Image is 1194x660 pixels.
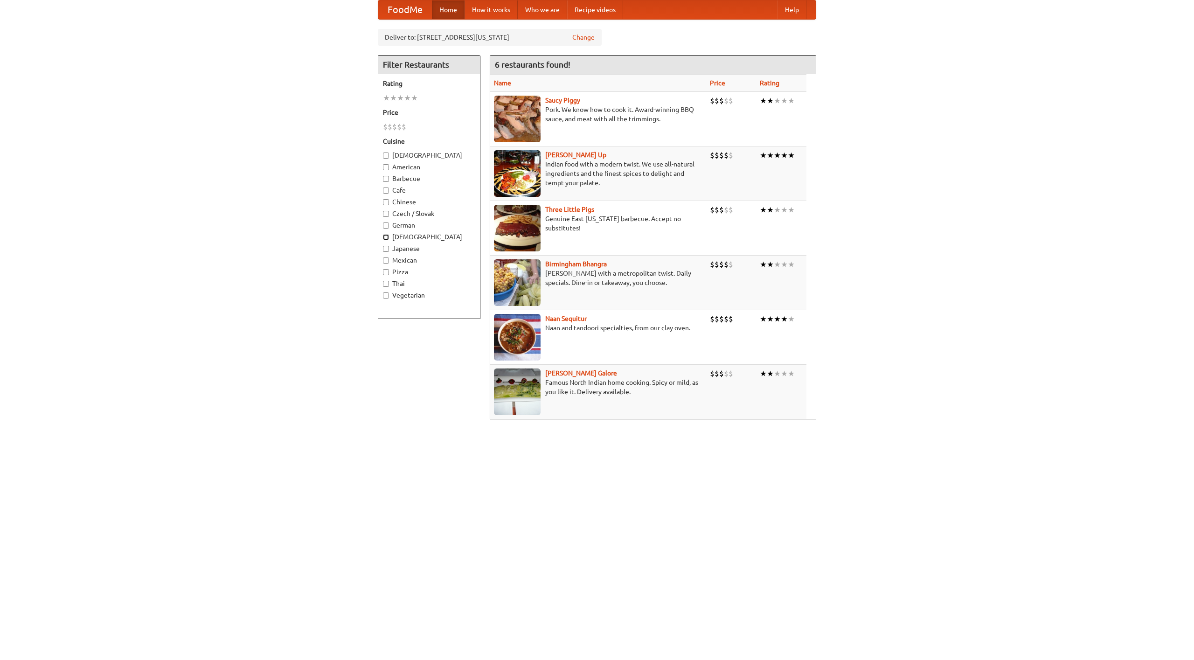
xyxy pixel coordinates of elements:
[383,174,475,183] label: Barbecue
[494,269,702,287] p: [PERSON_NAME] with a metropolitan twist. Daily specials. Dine-in or takeaway, you choose.
[724,150,729,160] li: $
[545,369,617,377] a: [PERSON_NAME] Galore
[383,221,475,230] label: German
[383,93,390,103] li: ★
[383,108,475,117] h5: Price
[383,234,389,240] input: [DEMOGRAPHIC_DATA]
[383,209,475,218] label: Czech / Slovak
[397,93,404,103] li: ★
[378,56,480,74] h4: Filter Restaurants
[710,259,715,270] li: $
[710,314,715,324] li: $
[397,122,402,132] li: $
[383,292,389,299] input: Vegetarian
[494,314,541,361] img: naansequitur.jpg
[402,122,406,132] li: $
[774,368,781,379] li: ★
[777,0,806,19] a: Help
[383,244,475,253] label: Japanese
[788,314,795,324] li: ★
[383,162,475,172] label: American
[383,186,475,195] label: Cafe
[383,257,389,264] input: Mexican
[774,96,781,106] li: ★
[719,96,724,106] li: $
[774,314,781,324] li: ★
[788,368,795,379] li: ★
[383,151,475,160] label: [DEMOGRAPHIC_DATA]
[767,314,774,324] li: ★
[781,368,788,379] li: ★
[710,150,715,160] li: $
[494,160,702,188] p: Indian food with a modern twist. We use all-natural ingredients and the finest spices to delight ...
[760,259,767,270] li: ★
[719,368,724,379] li: $
[729,259,733,270] li: $
[715,205,719,215] li: $
[724,259,729,270] li: $
[724,368,729,379] li: $
[404,93,411,103] li: ★
[383,164,389,170] input: American
[378,29,602,46] div: Deliver to: [STREET_ADDRESS][US_STATE]
[710,79,725,87] a: Price
[383,211,389,217] input: Czech / Slovak
[494,378,702,396] p: Famous North Indian home cooking. Spicy or mild, as you like it. Delivery available.
[383,122,388,132] li: $
[383,153,389,159] input: [DEMOGRAPHIC_DATA]
[719,314,724,324] li: $
[781,96,788,106] li: ★
[719,150,724,160] li: $
[494,323,702,333] p: Naan and tandoori specialties, from our clay oven.
[545,151,606,159] a: [PERSON_NAME] Up
[545,315,587,322] a: Naan Sequitur
[760,368,767,379] li: ★
[788,150,795,160] li: ★
[760,79,779,87] a: Rating
[788,205,795,215] li: ★
[495,60,570,69] ng-pluralize: 6 restaurants found!
[383,232,475,242] label: [DEMOGRAPHIC_DATA]
[545,206,594,213] a: Three Little Pigs
[383,267,475,277] label: Pizza
[729,150,733,160] li: $
[392,122,397,132] li: $
[719,259,724,270] li: $
[710,96,715,106] li: $
[383,197,475,207] label: Chinese
[774,259,781,270] li: ★
[788,96,795,106] li: ★
[383,188,389,194] input: Cafe
[411,93,418,103] li: ★
[383,256,475,265] label: Mexican
[383,199,389,205] input: Chinese
[390,93,397,103] li: ★
[378,0,432,19] a: FoodMe
[781,259,788,270] li: ★
[767,96,774,106] li: ★
[567,0,623,19] a: Recipe videos
[383,222,389,229] input: German
[494,259,541,306] img: bhangra.jpg
[494,214,702,233] p: Genuine East [US_STATE] barbecue. Accept no substitutes!
[767,205,774,215] li: ★
[729,368,733,379] li: $
[781,150,788,160] li: ★
[494,105,702,124] p: Pork. We know how to cook it. Award-winning BBQ sauce, and meat with all the trimmings.
[729,314,733,324] li: $
[781,314,788,324] li: ★
[781,205,788,215] li: ★
[545,260,607,268] a: Birmingham Bhangra
[545,97,580,104] a: Saucy Piggy
[494,79,511,87] a: Name
[767,150,774,160] li: ★
[383,246,389,252] input: Japanese
[729,96,733,106] li: $
[767,259,774,270] li: ★
[724,96,729,106] li: $
[788,259,795,270] li: ★
[432,0,465,19] a: Home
